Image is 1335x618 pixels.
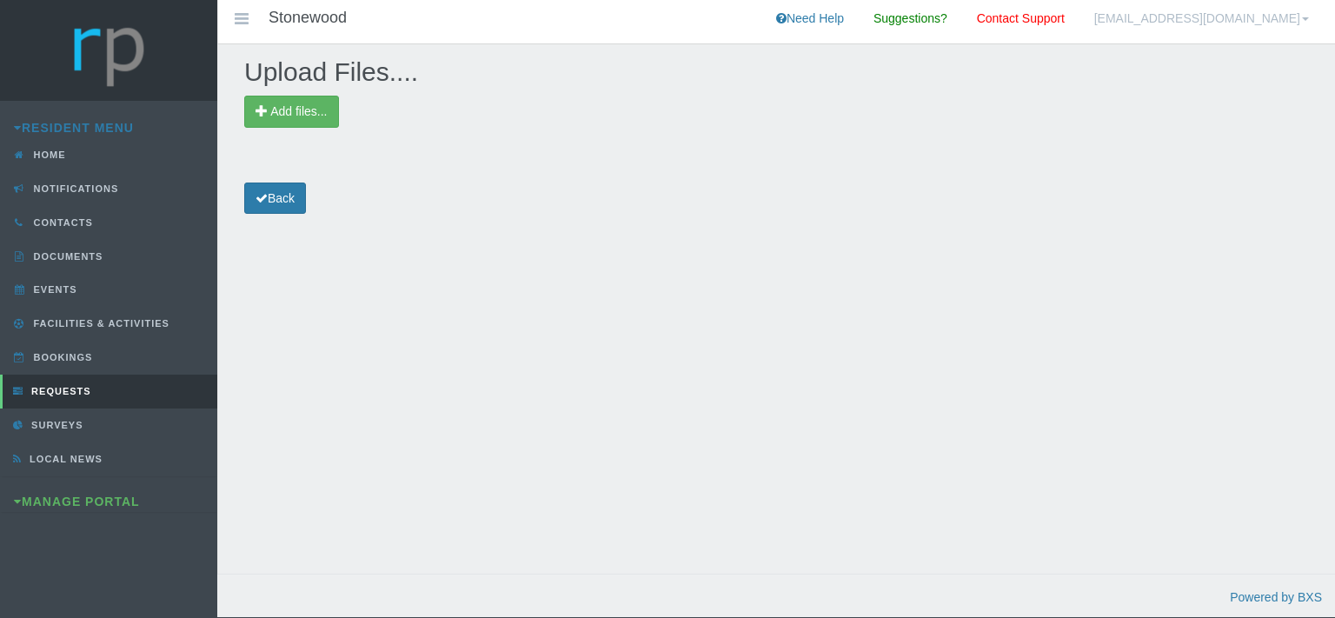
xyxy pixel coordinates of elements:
span: Facilities & Activities [30,318,169,329]
span: Documents [30,251,103,262]
span: Add files... [270,104,327,118]
span: Bookings [30,352,93,362]
h2: Upload Files.... [244,57,1309,86]
a: Back [244,183,306,215]
h4: Stonewood [269,10,347,27]
a: Manage Portal [14,495,140,508]
span: Requests [27,386,91,396]
span: Home [30,150,66,160]
a: Resident Menu [14,121,134,135]
a: Powered by BXS [1230,590,1322,604]
span: Local News [25,454,103,464]
span: Events [30,284,77,295]
span: Contacts [30,217,93,228]
span: Notifications [30,183,119,194]
span: Surveys [27,420,83,430]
